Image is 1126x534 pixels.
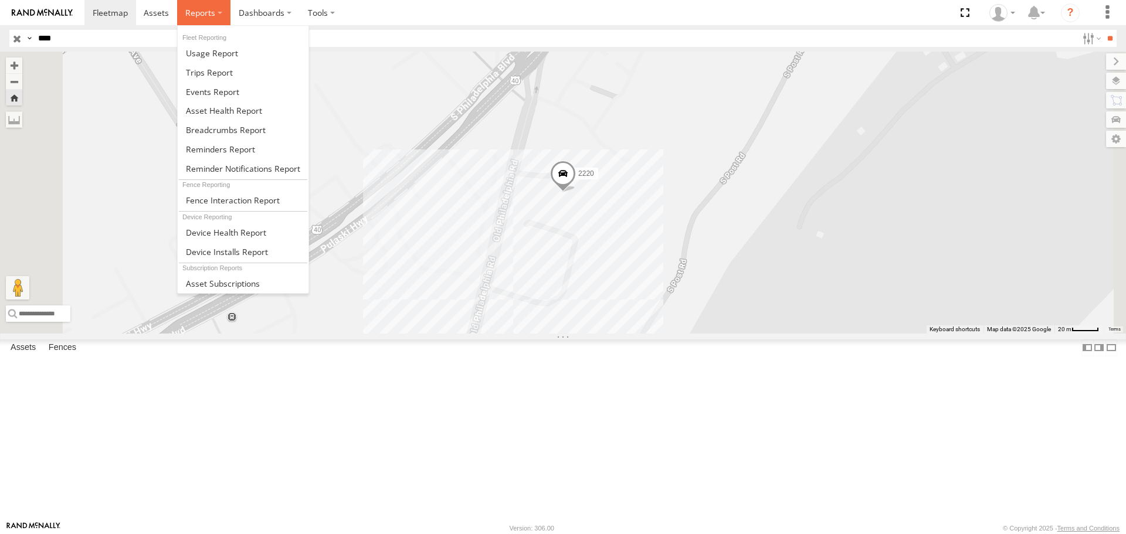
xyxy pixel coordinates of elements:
[178,140,308,159] a: Reminders Report
[178,43,308,63] a: Usage Report
[1078,30,1103,47] label: Search Filter Options
[510,525,554,532] div: Version: 306.00
[1105,339,1117,356] label: Hide Summary Table
[1058,326,1071,332] span: 20 m
[6,522,60,534] a: Visit our Website
[178,159,308,178] a: Service Reminder Notifications Report
[178,191,308,210] a: Fence Interaction Report
[1108,326,1121,331] a: Terms (opens in new tab)
[6,111,22,128] label: Measure
[1057,525,1120,532] a: Terms and Conditions
[178,242,308,261] a: Device Installs Report
[930,325,980,334] button: Keyboard shortcuts
[178,120,308,140] a: Breadcrumbs Report
[6,73,22,90] button: Zoom out
[178,274,308,293] a: Asset Subscriptions
[178,82,308,101] a: Full Events Report
[178,63,308,82] a: Trips Report
[1003,525,1120,532] div: © Copyright 2025 -
[43,340,82,356] label: Fences
[178,223,308,242] a: Device Health Report
[12,9,73,17] img: rand-logo.svg
[1061,4,1080,22] i: ?
[5,340,42,356] label: Assets
[6,57,22,73] button: Zoom in
[987,326,1051,332] span: Map data ©2025 Google
[25,30,34,47] label: Search Query
[6,276,29,300] button: Drag Pegman onto the map to open Street View
[178,101,308,120] a: Asset Health Report
[6,90,22,106] button: Zoom Home
[985,4,1019,22] div: ryan phillips
[1106,131,1126,147] label: Map Settings
[1081,339,1093,356] label: Dock Summary Table to the Left
[1093,339,1105,356] label: Dock Summary Table to the Right
[578,169,594,178] span: 2220
[1054,325,1103,334] button: Map Scale: 20 m per 43 pixels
